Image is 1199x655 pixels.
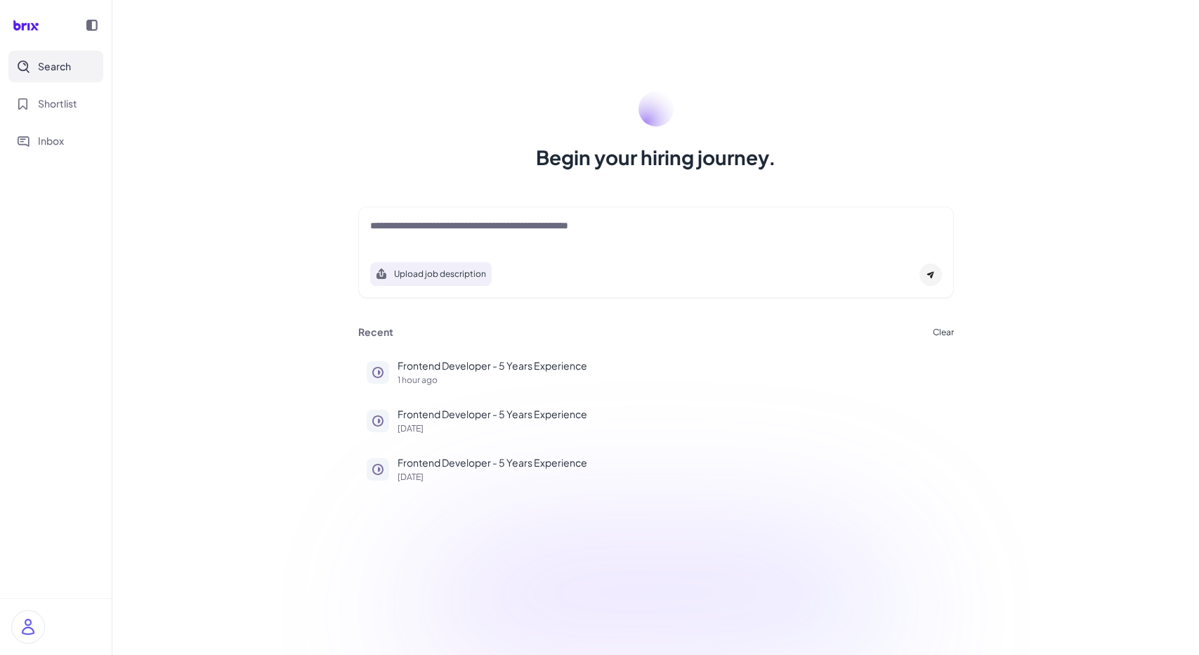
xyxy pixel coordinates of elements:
[358,398,954,441] button: Frontend Developer - 5 Years Experience[DATE]
[536,143,776,171] h1: Begin your hiring journey.
[358,447,954,490] button: Frontend Developer - 5 Years Experience[DATE]
[398,358,945,373] p: Frontend Developer - 5 Years Experience
[358,326,393,339] h3: Recent
[398,473,945,481] p: [DATE]
[398,424,945,433] p: [DATE]
[398,407,945,422] p: Frontend Developer - 5 Years Experience
[38,134,64,148] span: Inbox
[8,51,103,82] button: Search
[38,59,71,74] span: Search
[933,328,954,337] button: Clear
[370,262,492,286] button: Search using job description
[398,455,945,470] p: Frontend Developer - 5 Years Experience
[38,96,77,111] span: Shortlist
[358,350,954,393] button: Frontend Developer - 5 Years Experience1 hour ago
[398,376,945,384] p: 1 hour ago
[12,611,44,643] img: user_logo.png
[8,125,103,157] button: Inbox
[8,88,103,119] button: Shortlist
